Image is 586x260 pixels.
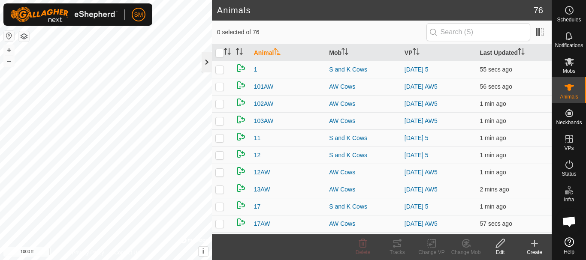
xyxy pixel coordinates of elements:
img: returning on [236,166,246,176]
span: Notifications [555,43,583,48]
img: returning on [236,63,246,73]
p-sorticon: Activate to sort [413,49,420,56]
span: 76 [534,4,543,17]
span: 22 Sept 2025, 8:53 am [480,134,506,141]
span: 22 Sept 2025, 8:54 am [480,83,512,90]
th: Last Updated [476,45,552,61]
img: returning on [236,183,246,193]
span: 0 selected of 76 [217,28,426,37]
div: S and K Cows [329,202,398,211]
a: [DATE] AW5 [405,169,438,176]
div: S and K Cows [329,65,398,74]
div: S and K Cows [329,134,398,143]
span: 12 [254,151,261,160]
img: returning on [236,217,246,227]
p-sorticon: Activate to sort [341,49,348,56]
span: 103AW [254,117,273,126]
span: 13AW [254,185,270,194]
img: returning on [236,97,246,108]
span: 22 Sept 2025, 8:54 am [480,66,512,73]
img: returning on [236,131,246,142]
div: Change VP [414,248,449,256]
div: Open chat [556,209,582,234]
span: 1 [254,65,257,74]
img: returning on [236,149,246,159]
span: SM [134,10,143,19]
a: Contact Us [115,249,140,257]
a: [DATE] 5 [405,134,429,141]
th: Mob [326,45,401,61]
a: [DATE] AW5 [405,186,438,193]
span: Neckbands [556,120,582,125]
button: Reset Map [4,31,14,41]
a: Help [552,234,586,258]
img: returning on [236,114,246,125]
a: [DATE] 5 [405,152,429,158]
a: [DATE] AW5 [405,117,438,124]
span: 17 [254,202,261,211]
span: 22 Sept 2025, 8:53 am [480,100,506,107]
span: Infra [564,197,574,202]
a: [DATE] 5 [405,66,429,73]
div: S and K Cows [329,151,398,160]
a: [DATE] AW5 [405,100,438,107]
span: 22 Sept 2025, 8:52 am [480,186,509,193]
input: Search (S) [426,23,530,41]
th: Animal [251,45,326,61]
span: Status [562,171,576,176]
span: 22 Sept 2025, 8:54 am [480,220,512,227]
div: Create [517,248,552,256]
span: 12AW [254,168,270,177]
span: Help [564,249,574,254]
span: 22 Sept 2025, 8:53 am [480,117,506,124]
span: Animals [560,94,578,99]
span: Delete [356,249,371,255]
a: [DATE] 5 [405,203,429,210]
span: 102AW [254,99,273,108]
button: – [4,56,14,66]
p-sorticon: Activate to sort [236,49,243,56]
span: VPs [564,146,574,151]
img: Gallagher Logo [10,7,118,22]
span: Schedules [557,17,581,22]
div: Change Mob [449,248,483,256]
p-sorticon: Activate to sort [518,49,525,56]
p-sorticon: Activate to sort [224,49,231,56]
div: AW Cows [329,168,398,177]
a: Privacy Policy [72,249,104,257]
span: 101AW [254,82,273,91]
h2: Animals [217,5,534,15]
button: Map Layers [19,31,29,42]
div: AW Cows [329,219,398,228]
span: 22 Sept 2025, 8:53 am [480,169,506,176]
div: Edit [483,248,517,256]
span: i [202,248,204,255]
p-sorticon: Activate to sort [274,49,281,56]
a: [DATE] AW5 [405,83,438,90]
span: 17AW [254,219,270,228]
div: AW Cows [329,117,398,126]
a: [DATE] AW5 [405,220,438,227]
span: 22 Sept 2025, 8:53 am [480,152,506,158]
th: VP [401,45,477,61]
span: 22 Sept 2025, 8:53 am [480,203,506,210]
div: AW Cows [329,185,398,194]
div: AW Cows [329,82,398,91]
div: AW Cows [329,99,398,108]
img: returning on [236,80,246,90]
span: Mobs [563,69,575,74]
button: i [199,247,208,256]
div: Tracks [380,248,414,256]
button: + [4,45,14,55]
img: returning on [236,200,246,210]
span: 11 [254,134,261,143]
